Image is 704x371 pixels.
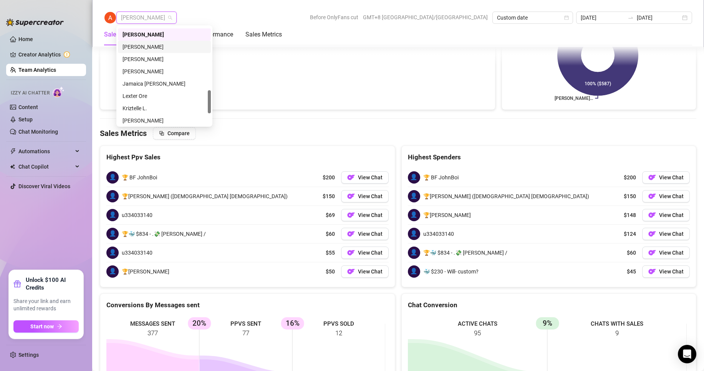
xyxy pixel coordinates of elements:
[423,248,507,257] span: 🏆🐳 $834 - .💸 [PERSON_NAME] /
[642,228,690,240] button: OFView Chat
[642,247,690,259] button: OFView Chat
[26,276,79,291] strong: Unlock $100 AI Credits
[18,48,80,61] a: Creator Analytics exclamation-circle
[123,79,206,88] div: Jamaica [PERSON_NAME]
[347,249,355,257] img: OF
[358,193,383,199] span: View Chat
[564,15,569,20] span: calendar
[581,13,624,22] input: Start date
[659,268,684,275] span: View Chat
[100,128,147,139] h4: Sales Metrics
[642,209,690,221] button: OFView Chat
[118,41,211,53] div: Arianna Aguilar
[642,265,690,278] button: OFView Chat
[122,230,206,238] span: 🏆🐳 $834 - .💸 [PERSON_NAME] /
[106,152,389,162] div: Highest Ppv Sales
[341,247,389,259] button: OFView Chat
[10,164,15,169] img: Chat Copilot
[198,30,233,39] div: Performance
[627,248,636,257] span: $60
[358,231,383,237] span: View Chat
[106,190,119,202] span: 👤
[341,265,389,278] button: OFView Chat
[347,268,355,275] img: OF
[167,130,190,136] span: Compare
[104,30,119,39] div: Sales
[121,12,172,23] span: Adrian Custodio
[118,28,211,41] div: Adrian Custodio
[423,267,479,276] span: 🐳 $230 - Will- custom?
[106,228,119,240] span: 👤
[123,67,206,76] div: [PERSON_NAME]
[408,171,420,184] span: 👤
[122,192,288,200] span: 🏆[PERSON_NAME] ([DEMOGRAPHIC_DATA] [DEMOGRAPHIC_DATA])
[408,247,420,259] span: 👤
[11,89,50,97] span: Izzy AI Chatter
[106,300,389,310] div: Conversions By Messages sent
[408,265,420,278] span: 👤
[123,30,206,39] div: [PERSON_NAME]
[18,36,33,42] a: Home
[347,192,355,200] img: OF
[659,193,684,199] span: View Chat
[628,15,634,21] span: to
[628,15,634,21] span: swap-right
[642,171,690,184] a: OFView Chat
[408,190,420,202] span: 👤
[341,171,389,184] a: OFView Chat
[408,300,690,310] div: Chat Conversion
[358,212,383,218] span: View Chat
[659,250,684,256] span: View Chat
[13,280,21,288] span: gift
[659,174,684,181] span: View Chat
[624,192,636,200] span: $150
[123,92,206,100] div: Lexter Ore
[624,211,636,219] span: $148
[118,102,211,114] div: Kriztelle L.
[118,65,211,78] div: Janela Dela Pena
[408,228,420,240] span: 👤
[18,104,38,110] a: Content
[18,145,73,157] span: Automations
[18,116,33,123] a: Setup
[104,12,116,23] img: Adrian Custodio
[347,174,355,181] img: OF
[18,161,73,173] span: Chat Copilot
[153,127,196,139] button: Compare
[648,174,656,181] img: OF
[363,12,488,23] span: GMT+8 [GEOGRAPHIC_DATA]/[GEOGRAPHIC_DATA]
[123,43,206,51] div: [PERSON_NAME]
[122,211,152,219] span: u334033140
[408,152,690,162] div: Highest Spenders
[497,12,568,23] span: Custom date
[408,209,420,221] span: 👤
[326,230,335,238] span: $60
[642,190,690,202] a: OFView Chat
[13,320,79,333] button: Start nowarrow-right
[648,249,656,257] img: OF
[310,12,358,23] span: Before OnlyFans cut
[106,265,119,278] span: 👤
[18,67,56,73] a: Team Analytics
[648,230,656,238] img: OF
[341,190,389,202] button: OFView Chat
[341,228,389,240] button: OFView Chat
[245,30,282,39] div: Sales Metrics
[118,53,211,65] div: Ken Sy
[624,173,636,182] span: $200
[53,86,65,98] img: AI Chatter
[123,116,206,125] div: [PERSON_NAME]
[159,131,164,136] span: block
[678,345,696,363] div: Open Intercom Messenger
[423,192,589,200] span: 🏆[PERSON_NAME] ([DEMOGRAPHIC_DATA] [DEMOGRAPHIC_DATA])
[106,209,119,221] span: 👤
[341,209,389,221] a: OFView Chat
[18,183,70,189] a: Discover Viral Videos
